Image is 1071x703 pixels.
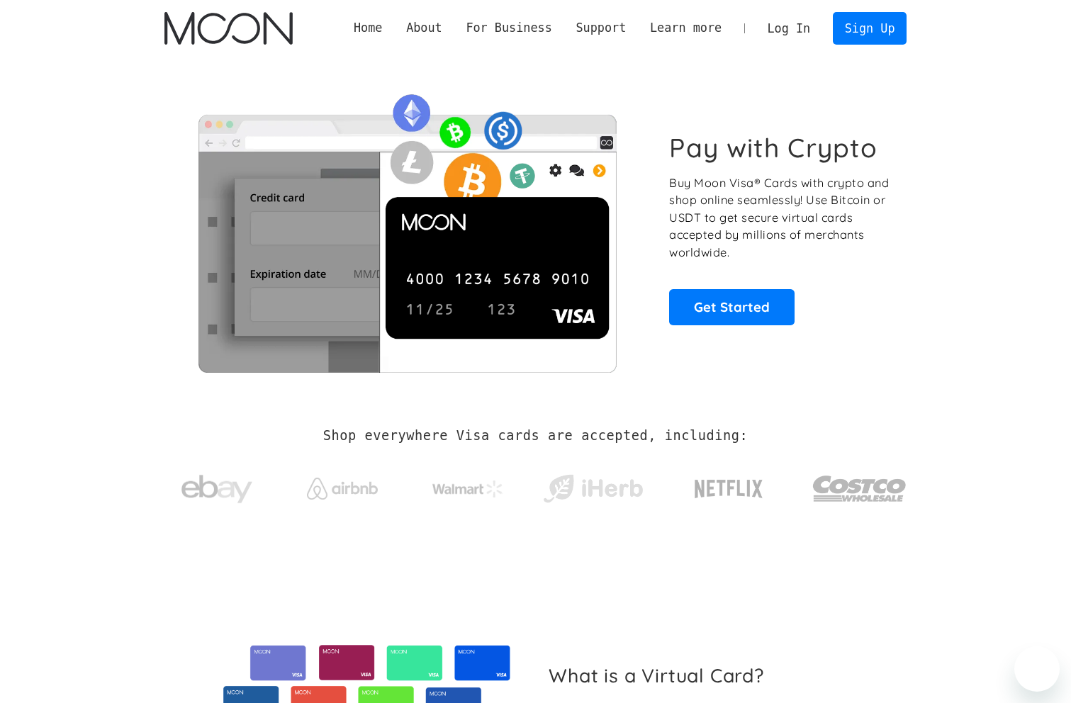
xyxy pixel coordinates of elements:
[342,19,394,37] a: Home
[576,19,626,37] div: Support
[164,12,293,45] a: home
[549,664,895,687] h2: What is a Virtual Card?
[833,12,907,44] a: Sign Up
[669,174,891,261] p: Buy Moon Visa® Cards with crypto and shop online seamlessly! Use Bitcoin or USDT to get secure vi...
[406,19,442,37] div: About
[164,84,650,372] img: Moon Cards let you spend your crypto anywhere Visa is accepted.
[564,19,638,37] div: Support
[669,132,877,164] h1: Pay with Crypto
[307,478,378,500] img: Airbnb
[454,19,564,37] div: For Business
[669,289,795,325] a: Get Started
[181,467,252,512] img: ebay
[432,480,503,497] img: Walmart
[164,12,293,45] img: Moon Logo
[164,453,270,519] a: ebay
[540,471,646,507] img: iHerb
[1014,646,1060,692] iframe: Pulsante per aprire la finestra di messaggistica
[812,462,907,515] img: Costco
[666,457,792,514] a: Netflix
[394,19,454,37] div: About
[650,19,722,37] div: Learn more
[756,13,822,44] a: Log In
[693,471,764,507] img: Netflix
[812,448,907,522] a: Costco
[638,19,734,37] div: Learn more
[466,19,551,37] div: For Business
[415,466,520,505] a: Walmart
[540,456,646,514] a: iHerb
[323,428,748,444] h2: Shop everywhere Visa cards are accepted, including:
[289,463,395,507] a: Airbnb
